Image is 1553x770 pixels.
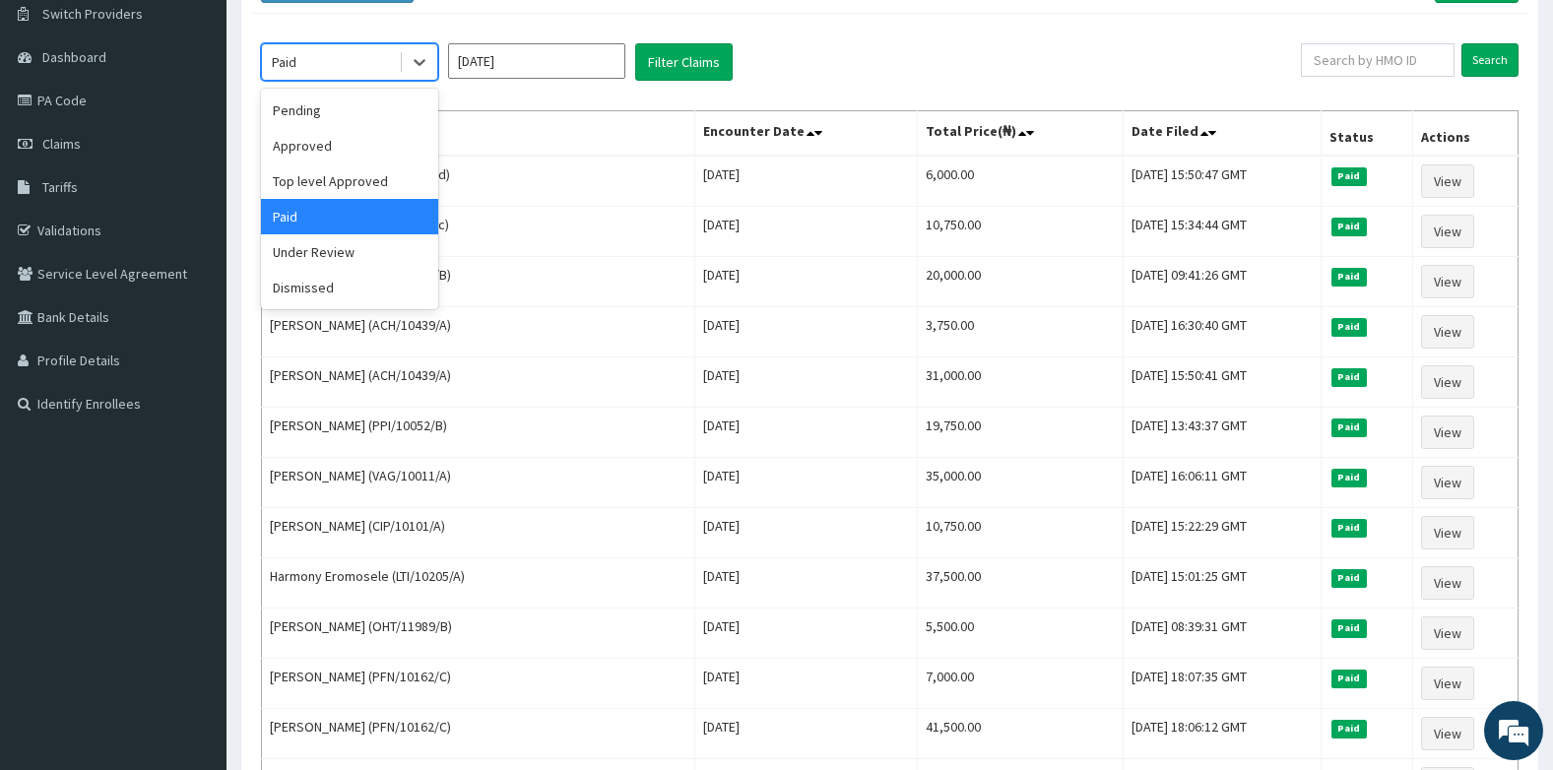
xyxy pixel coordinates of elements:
span: Claims [42,135,81,153]
textarea: Type your message and hit 'Enter' [10,538,375,607]
span: Paid [1331,368,1367,386]
td: 31,000.00 [917,357,1123,408]
td: [PERSON_NAME] (PFN/10162/C) [262,659,695,709]
td: [PERSON_NAME] (PPI/10052/B) [262,408,695,458]
td: [DATE] 18:06:12 GMT [1123,709,1321,759]
td: [DATE] 18:07:35 GMT [1123,659,1321,709]
a: View [1421,164,1474,198]
div: Pending [261,93,438,128]
th: Encounter Date [695,111,917,157]
td: 19,750.00 [917,408,1123,458]
td: [DATE] [695,709,917,759]
th: Date Filed [1123,111,1321,157]
td: [DATE] [695,156,917,207]
span: Paid [1331,519,1367,537]
div: Paid [272,52,296,72]
span: Tariffs [42,178,78,196]
span: Dashboard [42,48,106,66]
input: Search [1461,43,1519,77]
a: View [1421,616,1474,650]
td: 3,750.00 [917,307,1123,357]
a: View [1421,265,1474,298]
td: [PERSON_NAME] (onc/10072/c) [262,207,695,257]
a: View [1421,315,1474,349]
span: Paid [1331,469,1367,486]
td: Harmony Eromosele (LTI/10205/A) [262,558,695,609]
td: 7,000.00 [917,659,1123,709]
th: Name [262,111,695,157]
td: [PERSON_NAME] (onc/10072/d) [262,156,695,207]
td: [DATE] [695,659,917,709]
span: Paid [1331,569,1367,587]
td: [DATE] 15:50:41 GMT [1123,357,1321,408]
a: View [1421,667,1474,700]
td: 35,000.00 [917,458,1123,508]
button: Filter Claims [635,43,733,81]
td: 20,000.00 [917,257,1123,307]
a: View [1421,516,1474,549]
div: Under Review [261,234,438,270]
td: [DATE] 16:30:40 GMT [1123,307,1321,357]
th: Total Price(₦) [917,111,1123,157]
div: Minimize live chat window [323,10,370,57]
div: Chat with us now [102,110,331,136]
input: Select Month and Year [448,43,625,79]
img: d_794563401_company_1708531726252_794563401 [36,98,80,148]
span: Paid [1331,167,1367,185]
td: [PERSON_NAME] (CIP/10101/A) [262,508,695,558]
span: Paid [1331,418,1367,436]
th: Actions [1413,111,1519,157]
td: [DATE] 15:34:44 GMT [1123,207,1321,257]
td: 5,500.00 [917,609,1123,659]
td: 37,500.00 [917,558,1123,609]
span: Paid [1331,619,1367,637]
td: 10,750.00 [917,508,1123,558]
a: View [1421,365,1474,399]
td: [PERSON_NAME] (VAG/10011/A) [262,458,695,508]
span: Paid [1331,720,1367,738]
div: Top level Approved [261,163,438,199]
td: [DATE] 09:41:26 GMT [1123,257,1321,307]
td: 10,750.00 [917,207,1123,257]
td: [DATE] [695,508,917,558]
td: [DATE] 13:43:37 GMT [1123,408,1321,458]
div: Paid [261,199,438,234]
a: View [1421,717,1474,750]
a: View [1421,466,1474,499]
td: [DATE] [695,408,917,458]
a: View [1421,566,1474,600]
span: We're online! [114,248,272,447]
td: [DATE] [695,307,917,357]
span: Switch Providers [42,5,143,23]
td: [DATE] [695,257,917,307]
td: [DATE] 15:50:47 GMT [1123,156,1321,207]
td: [DATE] [695,558,917,609]
td: [PERSON_NAME] (PFN/10162/C) [262,709,695,759]
span: Paid [1331,318,1367,336]
div: Approved [261,128,438,163]
td: [PERSON_NAME] (OHT/11989/B) [262,609,695,659]
a: View [1421,215,1474,248]
td: [PERSON_NAME] (ACH/10439/A) [262,357,695,408]
span: Paid [1331,218,1367,235]
td: [DATE] 15:22:29 GMT [1123,508,1321,558]
td: 6,000.00 [917,156,1123,207]
td: [DATE] [695,458,917,508]
td: [DATE] [695,609,917,659]
td: [PERSON_NAME] (TKC/10014/B) [262,257,695,307]
th: Status [1322,111,1413,157]
td: [DATE] [695,357,917,408]
input: Search by HMO ID [1301,43,1455,77]
a: View [1421,416,1474,449]
td: [DATE] [695,207,917,257]
td: [DATE] 08:39:31 GMT [1123,609,1321,659]
td: [PERSON_NAME] (ACH/10439/A) [262,307,695,357]
td: [DATE] 16:06:11 GMT [1123,458,1321,508]
span: Paid [1331,268,1367,286]
td: 41,500.00 [917,709,1123,759]
td: [DATE] 15:01:25 GMT [1123,558,1321,609]
span: Paid [1331,670,1367,687]
div: Dismissed [261,270,438,305]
